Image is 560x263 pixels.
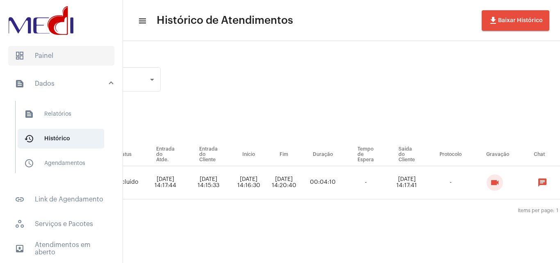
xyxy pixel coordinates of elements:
mat-expansion-panel-header: sidenav iconDados [5,71,123,97]
span: Atendimentos em aberto [8,239,114,258]
span: Link de Agendamento [8,190,114,209]
button: Baixar Histórico [482,10,549,31]
th: Tempo de Espera [345,143,386,166]
th: Protocolo [427,143,474,166]
span: Histórico de Atendimentos [157,14,293,27]
th: Saída do Cliente [386,143,427,166]
span: Painel [8,46,114,66]
th: Status [105,143,144,166]
mat-icon: sidenav icon [24,134,34,144]
span: Histórico [18,129,104,149]
th: Início [230,143,267,166]
td: [DATE] 14:16:30 [230,166,267,199]
mat-chip-list: selection [476,174,519,191]
span: Baixar Histórico [488,18,543,23]
mat-icon: sidenav icon [138,16,146,26]
td: [DATE] 14:15:33 [187,166,230,199]
mat-icon: sidenav icon [24,109,34,119]
td: Concluído [105,166,144,199]
td: - [345,166,386,199]
span: Relatórios [18,104,104,124]
td: - [427,166,474,199]
mat-icon: file_download [488,16,498,25]
span: Serviços e Pacotes [8,214,114,234]
mat-panel-title: Dados [15,79,109,89]
mat-icon: sidenav icon [15,244,25,254]
mat-icon: chat [537,178,547,188]
td: [DATE] 14:17:44 [144,166,187,199]
div: sidenav iconDados [5,97,123,185]
th: Duração [300,143,345,166]
td: [DATE] 14:20:40 [267,166,300,199]
img: d3a1b5fa-500b-b90f-5a1c-719c20e9830b.png [7,4,75,37]
span: sidenav icon [15,219,25,229]
mat-icon: videocam [490,178,500,188]
th: Entrada do Cliente [187,143,230,166]
th: Fim [267,143,300,166]
div: Items per page: [518,208,555,213]
span: sidenav icon [15,51,25,61]
th: Entrada do Atde. [144,143,187,166]
td: [DATE] 14:17:41 [386,166,427,199]
mat-icon: sidenav icon [24,158,34,168]
div: 1 [556,208,558,213]
th: Chat [521,143,557,166]
td: 00:04:10 [300,166,345,199]
span: Agendamentos [18,153,104,173]
th: Gravação [474,143,521,166]
mat-icon: sidenav icon [15,194,25,204]
mat-chip-list: selection [524,174,555,191]
mat-icon: sidenav icon [15,79,25,89]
